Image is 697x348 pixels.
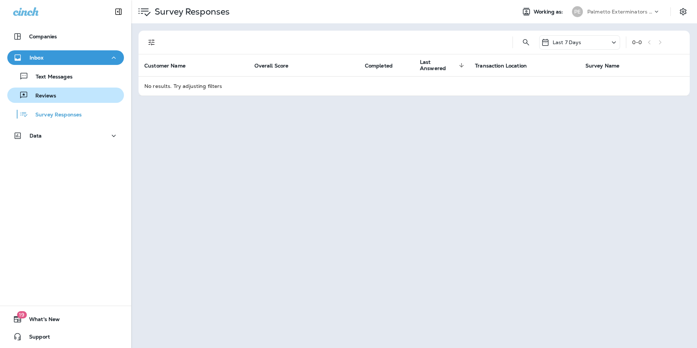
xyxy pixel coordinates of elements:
[553,39,581,45] p: Last 7 Days
[585,62,629,69] span: Survey Name
[519,35,533,50] button: Search Survey Responses
[572,6,583,17] div: PE
[365,63,393,69] span: Completed
[139,76,690,96] td: No results. Try adjusting filters
[22,316,60,325] span: What's New
[152,6,230,17] p: Survey Responses
[534,9,565,15] span: Working as:
[365,62,402,69] span: Completed
[144,35,159,50] button: Filters
[420,59,457,71] span: Last Answered
[144,62,195,69] span: Customer Name
[7,329,124,344] button: Support
[30,133,42,139] p: Data
[108,4,129,19] button: Collapse Sidebar
[420,59,466,71] span: Last Answered
[30,55,43,61] p: Inbox
[7,128,124,143] button: Data
[7,312,124,326] button: 19What's New
[17,311,27,318] span: 19
[22,334,50,343] span: Support
[7,107,124,122] button: Survey Responses
[585,63,620,69] span: Survey Name
[7,29,124,44] button: Companies
[7,69,124,84] button: Text Messages
[475,63,527,69] span: Transaction Location
[587,9,653,15] p: Palmetto Exterminators LLC
[254,62,298,69] span: Overall Score
[28,93,56,100] p: Reviews
[28,112,82,119] p: Survey Responses
[28,74,73,81] p: Text Messages
[254,63,288,69] span: Overall Score
[144,63,186,69] span: Customer Name
[475,62,536,69] span: Transaction Location
[29,34,57,39] p: Companies
[7,88,124,103] button: Reviews
[632,39,642,45] div: 0 - 0
[677,5,690,18] button: Settings
[7,50,124,65] button: Inbox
